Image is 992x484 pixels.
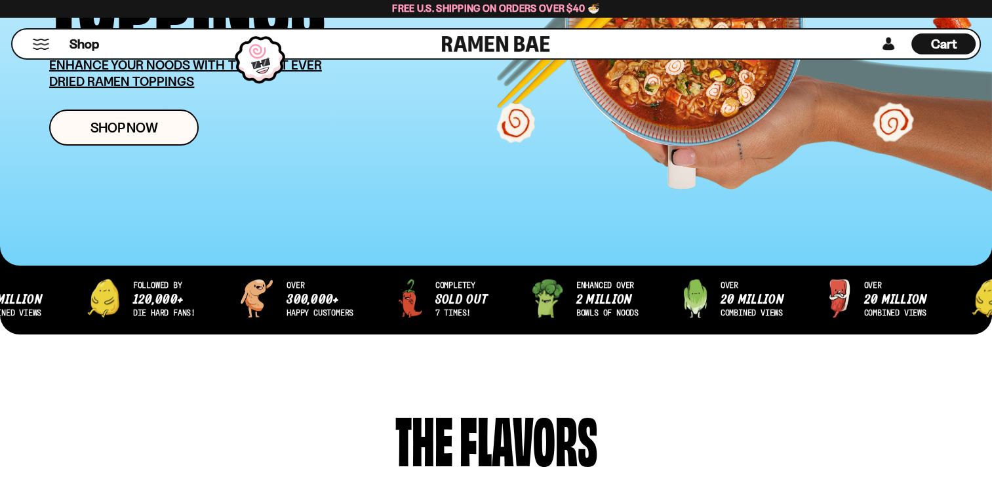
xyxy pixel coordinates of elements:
button: Mobile Menu Trigger [32,39,50,50]
a: Shop [69,33,99,54]
span: Free U.S. Shipping on Orders over $40 🍜 [392,2,600,14]
span: Shop Now [90,121,158,134]
div: Cart [911,30,976,58]
a: Shop Now [49,110,199,146]
span: Shop [69,35,99,53]
div: The [395,407,453,469]
div: flavors [460,407,597,469]
u: ENHANCE YOUR NOODS WITH THE FIRST EVER DRIED RAMEN TOPPINGS [49,57,322,89]
span: Cart [931,36,957,52]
